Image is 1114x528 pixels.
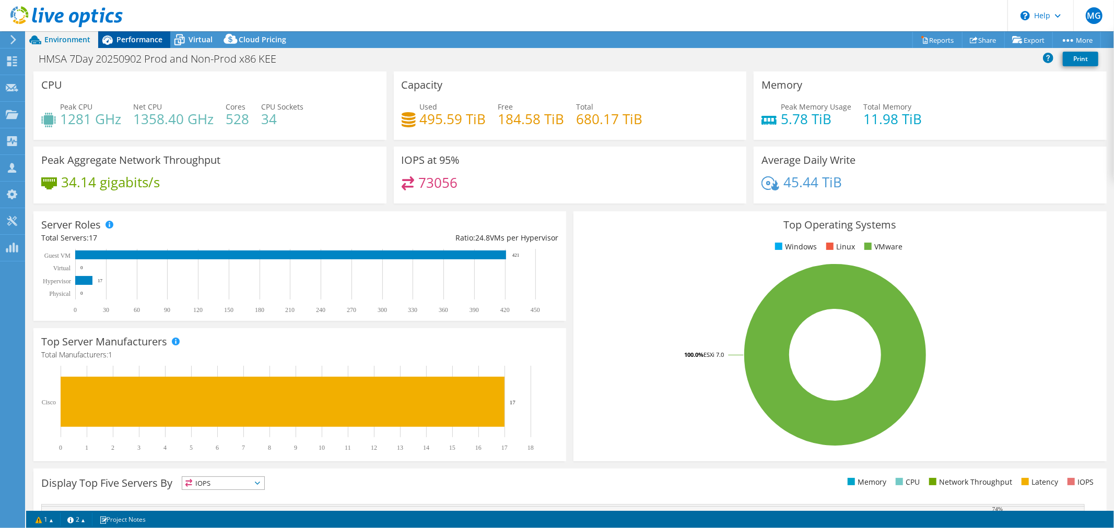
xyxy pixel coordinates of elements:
text: 12 [371,444,377,451]
span: 17 [89,233,97,243]
li: Latency [1019,476,1058,488]
text: 180 [255,306,264,314]
text: 10 [319,444,325,451]
h3: Top Server Manufacturers [41,336,167,347]
text: 90 [164,306,170,314]
a: Export [1004,32,1053,48]
span: Virtual [189,34,213,44]
text: 420 [500,306,510,314]
span: Cloud Pricing [239,34,286,44]
h3: Peak Aggregate Network Throughput [41,154,220,166]
text: 4 [163,444,167,451]
text: 17 [501,444,508,451]
h3: CPU [41,79,62,91]
a: Project Notes [92,513,153,526]
li: IOPS [1065,476,1094,488]
h3: Memory [761,79,802,91]
text: 6 [216,444,219,451]
li: CPU [893,476,920,488]
span: 24.8 [475,233,490,243]
text: 17 [98,278,103,283]
text: Guest VM [44,252,71,259]
text: 74% [992,506,1003,512]
text: 11 [345,444,351,451]
text: 7 [242,444,245,451]
div: Ratio: VMs per Hypervisor [300,232,558,244]
h3: Top Operating Systems [581,219,1098,231]
span: Total Memory [863,102,911,112]
text: 18 [527,444,534,451]
text: 13 [397,444,403,451]
h4: 34.14 gigabits/s [61,176,160,188]
text: 240 [316,306,325,314]
text: 14 [423,444,429,451]
a: Share [962,32,1005,48]
span: Peak Memory Usage [781,102,851,112]
a: Print [1063,52,1098,66]
h4: 11.98 TiB [863,113,922,125]
a: 2 [60,513,92,526]
text: 70% [1017,510,1028,517]
text: Virtual [53,265,71,272]
h4: 495.59 TiB [420,113,486,125]
text: 60 [134,306,140,314]
text: 0 [59,444,62,451]
tspan: 100.0% [684,351,703,358]
h3: Server Roles [41,219,101,231]
span: Net CPU [133,102,162,112]
h4: 184.58 TiB [498,113,565,125]
h4: 73056 [418,177,458,188]
h4: 34 [261,113,303,125]
span: Peak CPU [60,102,92,112]
h4: Total Manufacturers: [41,349,558,361]
h4: 1281 GHz [60,113,121,125]
text: 5 [190,444,193,451]
text: 390 [470,306,479,314]
h3: Capacity [402,79,443,91]
span: 1 [108,350,112,359]
text: 421 [512,253,520,258]
span: Cores [226,102,245,112]
text: 210 [285,306,295,314]
text: 1 [85,444,88,451]
a: More [1052,32,1101,48]
text: 330 [408,306,417,314]
text: 8 [268,444,271,451]
h3: Average Daily Write [761,154,855,166]
li: Windows [772,241,817,253]
text: 120 [193,306,203,314]
text: 3 [137,444,140,451]
li: Network Throughput [927,476,1012,488]
span: Used [420,102,438,112]
h4: 1358.40 GHz [133,113,214,125]
span: IOPS [182,477,264,489]
span: Free [498,102,513,112]
text: 300 [378,306,387,314]
li: Memory [845,476,886,488]
text: Physical [49,290,71,297]
h4: 528 [226,113,249,125]
text: 30 [103,306,109,314]
tspan: ESXi 7.0 [703,351,724,358]
span: CPU Sockets [261,102,303,112]
text: 0 [74,306,77,314]
svg: \n [1021,11,1030,20]
span: Environment [44,34,90,44]
span: Total [577,102,594,112]
a: 1 [28,513,61,526]
h4: 680.17 TiB [577,113,643,125]
text: 150 [224,306,233,314]
text: 16 [475,444,482,451]
text: 270 [347,306,356,314]
text: Cisco [42,399,56,406]
text: 15 [449,444,455,451]
text: 450 [531,306,540,314]
text: 360 [439,306,448,314]
text: 0 [80,291,83,296]
span: MG [1086,7,1103,24]
h3: IOPS at 95% [402,154,460,166]
text: 17 [510,399,516,405]
a: Reports [912,32,963,48]
text: 0 [80,265,83,270]
h4: 45.44 TiB [783,176,842,188]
